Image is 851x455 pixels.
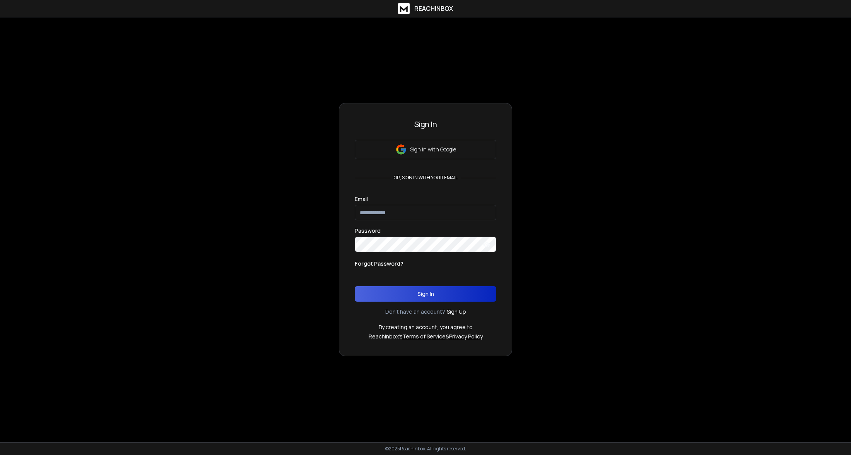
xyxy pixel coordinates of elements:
[391,175,461,181] p: or, sign in with your email
[385,308,445,316] p: Don't have an account?
[355,260,403,268] p: Forgot Password?
[369,333,483,340] p: ReachInbox's &
[447,308,466,316] a: Sign Up
[355,286,496,302] button: Sign In
[398,3,453,14] a: ReachInbox
[355,119,496,130] h3: Sign In
[410,146,456,153] p: Sign in with Google
[355,228,381,234] label: Password
[402,333,446,340] a: Terms of Service
[398,3,410,14] img: logo
[355,196,368,202] label: Email
[379,323,473,331] p: By creating an account, you agree to
[355,140,496,159] button: Sign in with Google
[385,446,466,452] p: © 2025 Reachinbox. All rights reserved.
[414,4,453,13] h1: ReachInbox
[449,333,483,340] a: Privacy Policy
